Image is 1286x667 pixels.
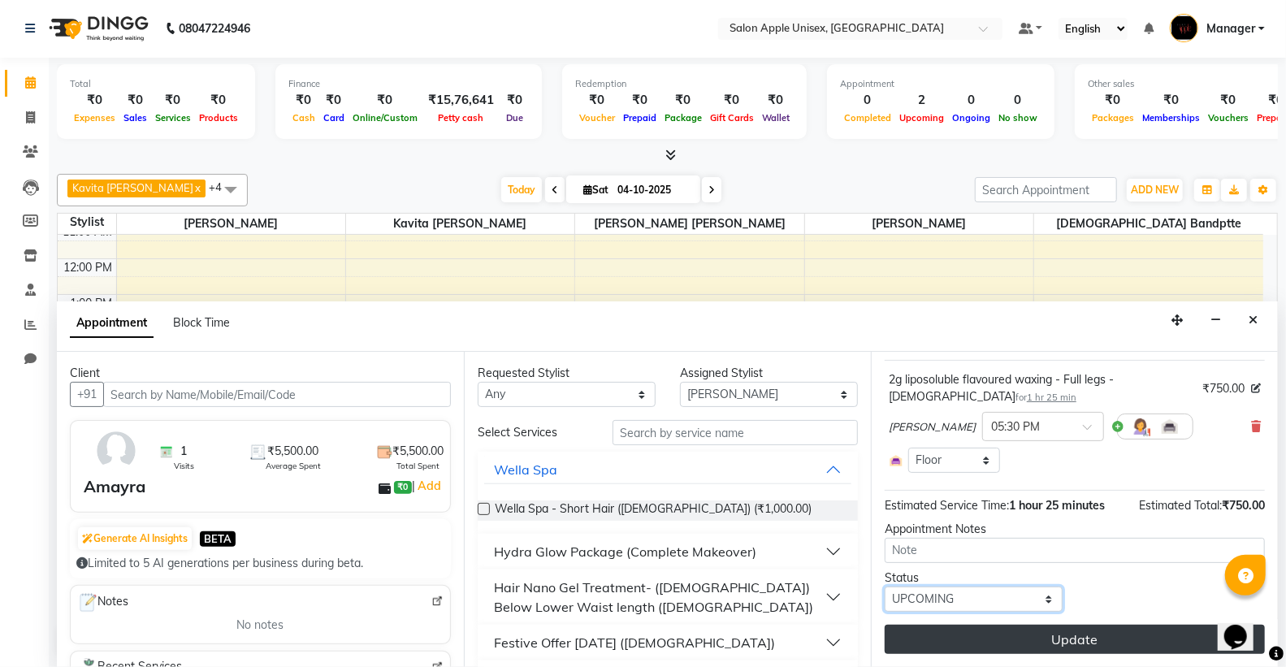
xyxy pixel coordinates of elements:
span: Today [501,177,542,202]
div: ₹0 [706,91,758,110]
div: Amayra [84,474,145,499]
i: Edit price [1251,383,1261,393]
a: x [193,181,201,194]
button: Hydra Glow Package (Complete Makeover) [484,537,851,566]
span: No notes [237,617,284,634]
span: No show [994,112,1041,123]
span: Package [660,112,706,123]
span: Upcoming [895,112,948,123]
span: BETA [200,531,236,547]
span: Vouchers [1204,112,1253,123]
span: ₹5,500.00 [392,443,444,460]
input: 2025-10-04 [613,178,694,202]
div: Appointment Notes [885,521,1265,538]
span: Products [195,112,242,123]
div: Client [70,365,451,382]
span: Card [319,112,349,123]
div: ₹0 [660,91,706,110]
button: Festive Offer [DATE] ([DEMOGRAPHIC_DATA]) [484,628,851,657]
div: 12:00 PM [61,259,116,276]
span: Sales [119,112,151,123]
div: ₹0 [758,91,794,110]
input: Search by service name [613,420,858,445]
input: Search by Name/Mobile/Email/Code [103,382,451,407]
div: Appointment [840,77,1041,91]
button: ADD NEW [1127,179,1183,201]
div: Select Services [465,424,600,441]
span: Notes [77,592,128,613]
div: ₹0 [1204,91,1253,110]
img: Interior.png [1160,417,1180,436]
span: Online/Custom [349,112,422,123]
img: Interior.png [889,453,903,468]
div: Total [70,77,242,91]
div: Stylist [58,214,116,231]
span: Wallet [758,112,794,123]
span: Voucher [575,112,619,123]
div: ₹0 [500,91,529,110]
button: Close [1241,308,1265,333]
img: Hairdresser.png [1131,417,1150,436]
span: Appointment [70,309,154,338]
div: Finance [288,77,529,91]
span: Due [502,112,527,123]
span: Sat [579,184,613,196]
span: 1 hr 25 min [1027,392,1076,403]
div: Wella Spa [494,460,557,479]
span: Gift Cards [706,112,758,123]
div: 0 [994,91,1041,110]
div: ₹0 [288,91,319,110]
div: Limited to 5 AI generations per business during beta. [76,555,444,572]
span: Completed [840,112,895,123]
span: [PERSON_NAME] [117,214,345,234]
button: Wella Spa [484,455,851,484]
span: ₹0 [394,481,411,494]
div: Redemption [575,77,794,91]
span: 1 [181,443,188,460]
span: Average Spent [266,460,321,472]
span: ₹5,500.00 [268,443,319,460]
button: Update [885,625,1265,654]
div: Status [885,570,1063,587]
span: +4 [209,180,234,193]
div: ₹15,76,641 [422,91,500,110]
div: 1:00 PM [67,295,116,312]
div: ₹0 [70,91,119,110]
span: [DEMOGRAPHIC_DATA] Bandptte [1034,214,1263,234]
div: 2g liposoluble flavoured waxing - Full legs - [DEMOGRAPHIC_DATA] [889,371,1196,405]
span: Estimated Total: [1139,498,1222,513]
span: Manager [1206,20,1255,37]
img: logo [41,6,153,51]
div: ₹0 [1138,91,1204,110]
span: Services [151,112,195,123]
span: Cash [288,112,319,123]
div: Assigned Stylist [680,365,858,382]
span: Ongoing [948,112,994,123]
iframe: chat widget [1218,602,1270,651]
span: 1 hour 25 minutes [1009,498,1105,513]
span: [PERSON_NAME] [805,214,1033,234]
div: Requested Stylist [478,365,656,382]
span: [PERSON_NAME] [889,419,976,435]
span: Memberships [1138,112,1204,123]
div: ₹0 [575,91,619,110]
div: ₹0 [151,91,195,110]
div: ₹0 [319,91,349,110]
img: Manager [1170,14,1198,42]
span: Packages [1088,112,1138,123]
b: 08047224946 [179,6,250,51]
div: ₹0 [195,91,242,110]
div: Festive Offer [DATE] ([DEMOGRAPHIC_DATA]) [494,633,775,652]
span: Block Time [173,315,230,330]
span: Wella Spa - Short Hair ([DEMOGRAPHIC_DATA]) (₹1,000.00) [495,500,812,521]
span: | [412,476,444,496]
div: ₹0 [619,91,660,110]
span: [PERSON_NAME] [PERSON_NAME] [575,214,803,234]
div: ₹0 [119,91,151,110]
div: Hair Nano Gel Treatment- ([DEMOGRAPHIC_DATA]) Below Lower Waist length ([DEMOGRAPHIC_DATA]) [494,578,825,617]
span: Kavita [PERSON_NAME] [346,214,574,234]
input: Search Appointment [975,177,1117,202]
div: Hydra Glow Package (Complete Makeover) [494,542,756,561]
span: Visits [174,460,194,472]
span: Estimated Service Time: [885,498,1009,513]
